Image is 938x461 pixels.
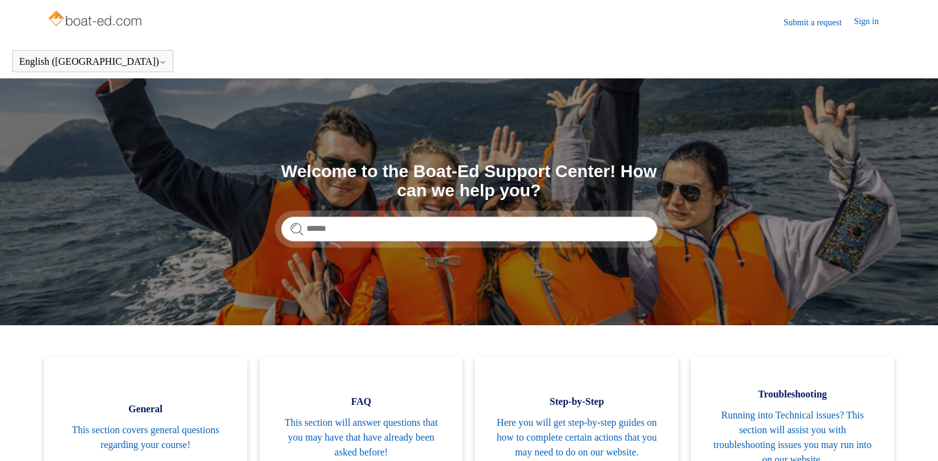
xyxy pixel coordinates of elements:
span: Here you will get step-by-step guides on how to complete certain actions that you may need to do ... [493,415,660,460]
img: Boat-Ed Help Center home page [47,7,145,32]
div: Live chat [897,420,929,452]
button: English ([GEOGRAPHIC_DATA]) [19,56,167,67]
span: FAQ [278,394,445,409]
input: Search [281,217,657,241]
h1: Welcome to the Boat-Ed Support Center! How can we help you? [281,162,657,201]
span: Troubleshooting [709,387,876,402]
a: Submit a request [784,16,854,29]
span: General [62,402,229,417]
span: This section covers general questions regarding your course! [62,423,229,452]
span: This section will answer questions that you may have that have already been asked before! [278,415,445,460]
span: Step-by-Step [493,394,660,409]
a: Sign in [854,15,891,30]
